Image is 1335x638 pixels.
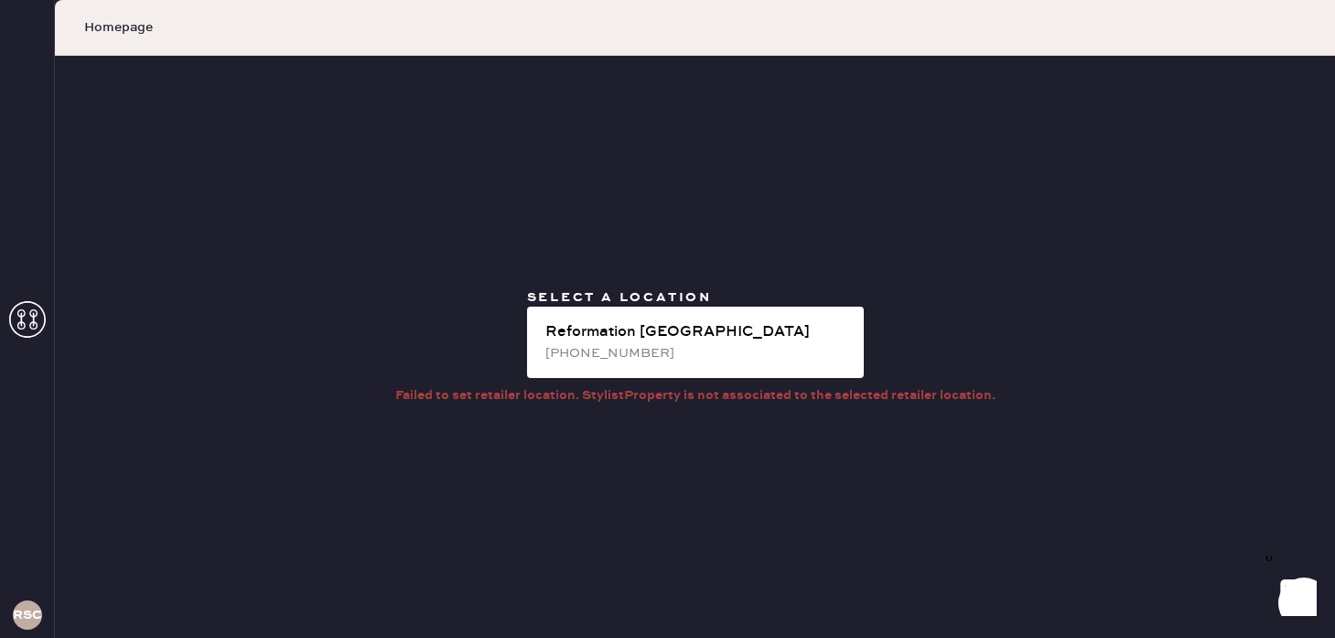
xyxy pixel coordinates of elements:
span: Homepage [84,18,153,37]
div: Reformation [GEOGRAPHIC_DATA] [545,321,849,343]
span: Select a location [527,289,713,306]
h3: RSCA [13,609,42,622]
iframe: Front Chat [1248,556,1327,634]
div: [PHONE_NUMBER] [545,343,849,363]
div: Failed to set retailer location. StylistProperty is not associated to the selected retailer locat... [395,385,996,406]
